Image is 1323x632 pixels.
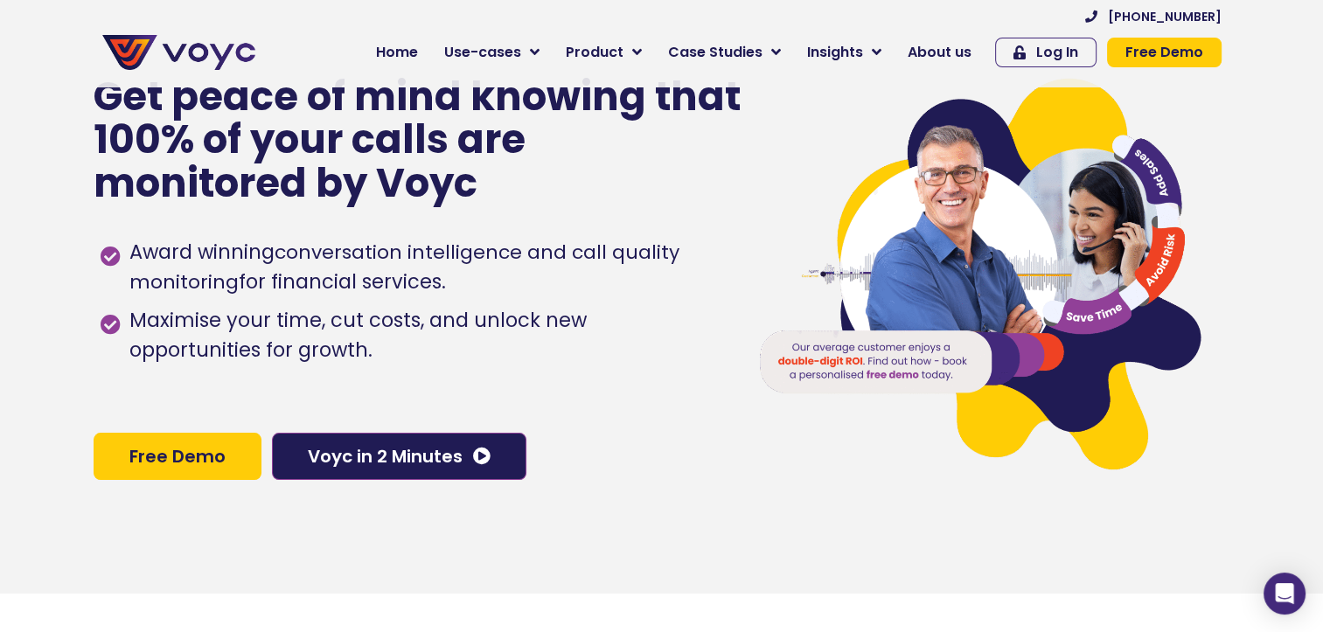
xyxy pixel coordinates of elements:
span: Free Demo [1125,45,1203,59]
a: Voyc in 2 Minutes [272,433,526,480]
a: Log In [995,38,1097,67]
a: Free Demo [1107,38,1222,67]
img: voyc-full-logo [102,35,255,70]
span: Phone [232,70,275,90]
p: Get peace of mind knowing that 100% of your calls are monitored by Voyc [94,75,743,205]
a: Use-cases [431,35,553,70]
span: Home [376,42,418,63]
span: Free Demo [129,448,226,465]
span: Use-cases [444,42,521,63]
span: Job title [232,142,291,162]
span: Product [566,42,623,63]
span: Insights [807,42,863,63]
a: About us [895,35,985,70]
span: Case Studies [668,42,762,63]
span: [PHONE_NUMBER] [1108,10,1222,23]
a: Case Studies [655,35,794,70]
a: Insights [794,35,895,70]
span: Maximise your time, cut costs, and unlock new opportunities for growth. [125,306,722,365]
span: Award winning for financial services. [125,238,722,297]
div: Open Intercom Messenger [1264,573,1306,615]
a: Product [553,35,655,70]
span: About us [908,42,971,63]
h1: conversation intelligence and call quality monitoring [129,239,679,295]
a: Free Demo [94,433,261,480]
span: Log In [1036,45,1078,59]
a: Home [363,35,431,70]
a: Privacy Policy [360,364,442,381]
a: [PHONE_NUMBER] [1085,10,1222,23]
span: Voyc in 2 Minutes [308,448,463,465]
